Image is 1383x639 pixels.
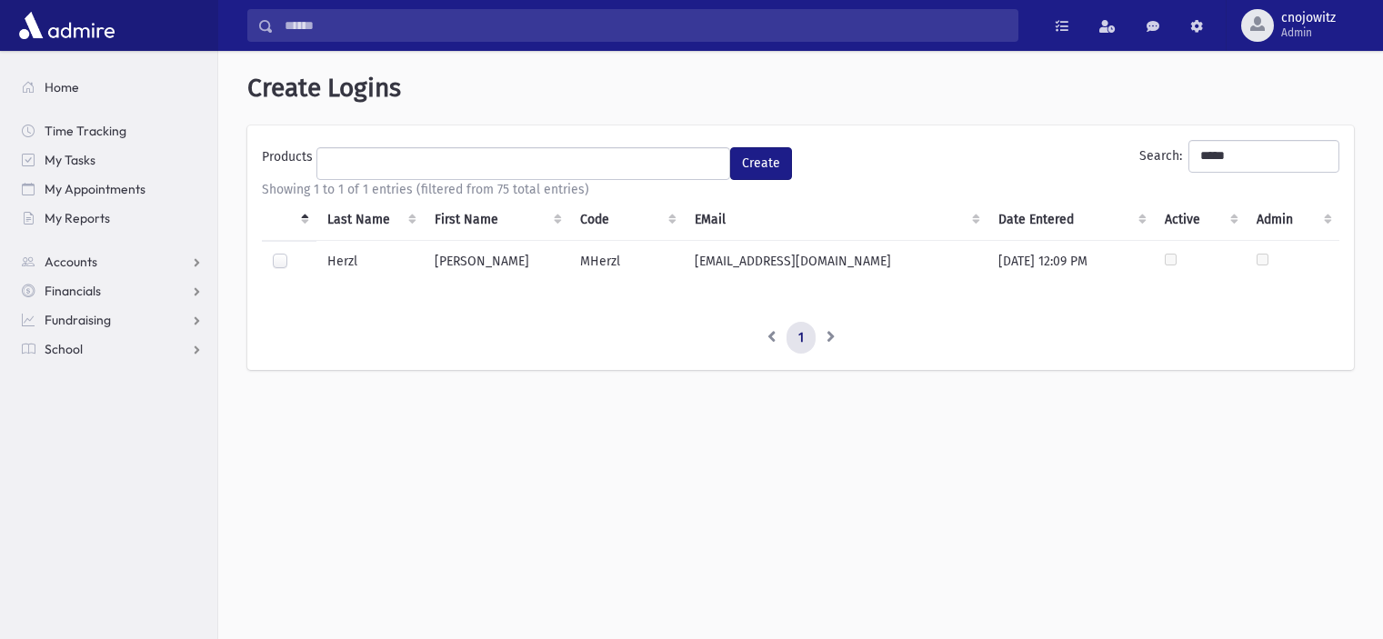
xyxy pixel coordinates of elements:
[316,240,423,285] td: Herzl
[7,305,217,334] a: Fundraising
[7,276,217,305] a: Financials
[1154,199,1246,241] th: Active : activate to sort column ascending
[987,199,1154,241] th: Date Entered : activate to sort column ascending
[262,199,316,241] th: : activate to sort column descending
[45,210,110,226] span: My Reports
[424,240,569,285] td: [PERSON_NAME]
[45,254,97,270] span: Accounts
[45,123,126,139] span: Time Tracking
[45,152,95,168] span: My Tasks
[45,283,101,299] span: Financials
[7,334,217,364] a: School
[262,180,1339,199] div: Showing 1 to 1 of 1 entries (filtered from 75 total entries)
[684,199,987,241] th: EMail : activate to sort column ascending
[45,79,79,95] span: Home
[7,204,217,233] a: My Reports
[1139,140,1339,173] label: Search:
[1281,25,1336,40] span: Admin
[1188,140,1339,173] input: Search:
[45,312,111,328] span: Fundraising
[7,247,217,276] a: Accounts
[247,73,1354,104] h1: Create Logins
[7,145,217,175] a: My Tasks
[262,147,316,173] label: Products
[316,199,423,241] th: Last Name : activate to sort column ascending
[730,147,792,180] button: Create
[569,240,685,285] td: MHerzl
[7,73,217,102] a: Home
[45,341,83,357] span: School
[7,116,217,145] a: Time Tracking
[569,199,685,241] th: Code : activate to sort column ascending
[274,9,1017,42] input: Search
[1246,199,1339,241] th: Admin : activate to sort column ascending
[424,199,569,241] th: First Name : activate to sort column ascending
[1281,11,1336,25] span: cnojowitz
[7,175,217,204] a: My Appointments
[787,322,816,354] a: 1
[45,181,145,197] span: My Appointments
[684,240,987,285] td: [EMAIL_ADDRESS][DOMAIN_NAME]
[987,240,1154,285] td: [DATE] 12:09 PM
[15,7,119,44] img: AdmirePro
